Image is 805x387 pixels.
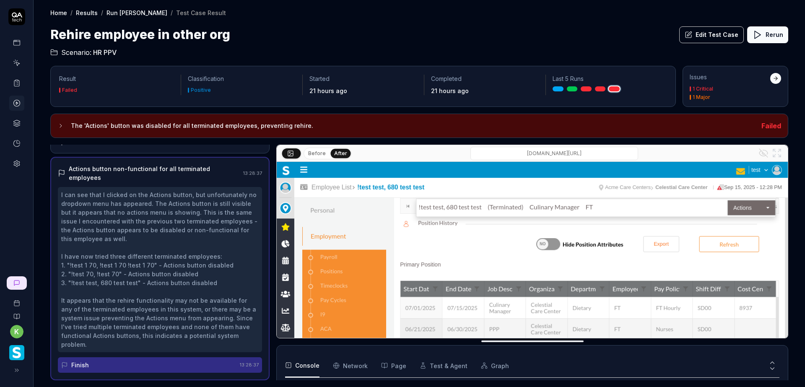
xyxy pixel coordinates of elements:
[693,95,710,100] div: 1 Major
[76,8,98,17] a: Results
[693,86,713,91] div: 1 Critical
[333,354,368,377] button: Network
[679,26,744,43] button: Edit Test Case
[7,276,27,290] a: New conversation
[243,170,262,176] time: 13:28:37
[71,361,89,369] div: Finish
[420,354,467,377] button: Test & Agent
[61,190,259,349] div: I can see that I clicked on the Actions button, but unfortunately no dropdown menu has appeared. ...
[3,338,30,362] button: Smartlinx Logo
[761,122,781,130] span: Failed
[3,293,30,306] a: Book a call with us
[176,8,226,17] div: Test Case Result
[305,149,329,158] button: Before
[431,75,539,83] p: Completed
[50,25,230,44] h1: Rehire employee in other org
[62,88,77,93] div: Failed
[309,87,347,94] time: 21 hours ago
[106,8,167,17] a: Run [PERSON_NAME]
[770,146,784,160] button: Open in full screen
[747,26,788,43] button: Rerun
[57,121,755,131] button: The 'Actions' button was disabled for all terminated employees, preventing rehire.
[60,47,91,57] span: Scenario:
[481,354,509,377] button: Graph
[171,8,173,17] div: /
[50,47,117,57] a: Scenario:HR PPV
[553,75,660,83] p: Last 5 Runs
[188,75,296,83] p: Classification
[191,88,211,93] div: Positive
[69,164,240,182] div: Actions button non-functional for all terminated employees
[59,75,174,83] p: Result
[285,354,319,377] button: Console
[58,357,262,373] button: Finish13:28:37
[9,345,24,360] img: Smartlinx Logo
[93,47,117,57] span: HR PPV
[309,75,417,83] p: Started
[50,8,67,17] a: Home
[431,87,469,94] time: 21 hours ago
[71,121,755,131] h3: The 'Actions' button was disabled for all terminated employees, preventing rehire.
[3,306,30,320] a: Documentation
[757,146,770,160] button: Show all interative elements
[690,73,770,81] div: Issues
[10,325,23,338] button: k
[240,362,259,368] time: 13:28:37
[381,354,406,377] button: Page
[70,8,73,17] div: /
[101,8,103,17] div: /
[331,148,351,158] button: After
